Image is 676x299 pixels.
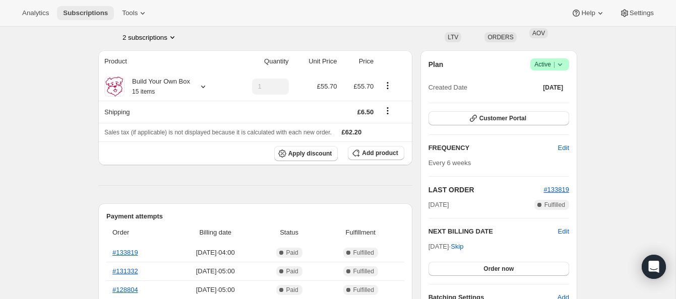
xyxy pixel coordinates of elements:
span: Add product [362,149,398,157]
button: Subscriptions [57,6,114,20]
button: Order now [428,262,569,276]
span: Edit [558,143,569,153]
span: [DATE] [543,84,563,92]
span: Fulfilled [353,249,374,257]
small: 15 items [132,88,155,95]
span: £62.20 [342,128,362,136]
span: Fulfilled [353,267,374,275]
button: Product actions [380,80,396,91]
button: Analytics [16,6,55,20]
button: Shipping actions [380,105,396,116]
span: Fulfilled [353,286,374,294]
span: Customer Portal [479,114,526,122]
span: Paid [286,267,298,275]
h2: FREQUENCY [428,143,558,153]
span: Fulfilled [544,201,565,209]
button: Apply discount [274,146,338,161]
h2: NEXT BILLING DATE [428,227,558,237]
th: Shipping [98,101,231,123]
th: Order [106,221,172,244]
span: AOV [532,30,545,37]
span: Apply discount [288,149,332,158]
span: Active [534,59,565,69]
a: #133819 [543,186,569,193]
span: Skip [451,242,463,252]
button: Customer Portal [428,111,569,125]
a: #128804 [112,286,138,293]
button: #133819 [543,185,569,195]
span: Paid [286,249,298,257]
h2: LAST ORDER [428,185,544,195]
img: product img [104,77,125,97]
div: Build Your Own Box [125,77,190,97]
button: Edit [558,227,569,237]
span: Status [261,228,317,238]
button: Add product [348,146,404,160]
button: Product actions [122,32,177,42]
span: Help [581,9,595,17]
button: Settings [613,6,660,20]
span: Paid [286,286,298,294]
span: Subscriptions [63,9,108,17]
span: Every 6 weeks [428,159,471,167]
span: [DATE] · 04:00 [175,248,255,258]
button: Help [565,6,611,20]
th: Product [98,50,231,72]
span: Sales tax (if applicable) is not displayed because it is calculated with each new order. [104,129,332,136]
span: Fulfillment [323,228,398,238]
a: #133819 [112,249,138,256]
span: Settings [630,9,654,17]
span: Billing date [175,228,255,238]
span: ORDERS [487,34,513,41]
span: Created Date [428,83,467,93]
span: | [554,60,555,68]
th: Price [340,50,377,72]
button: Tools [116,6,154,20]
span: [DATE] · 05:00 [175,266,255,276]
button: [DATE] [537,81,569,95]
div: Open Intercom Messenger [642,255,666,279]
span: [DATE] · 05:00 [175,285,255,295]
span: £55.70 [354,83,374,90]
h2: Plan [428,59,444,69]
span: Analytics [22,9,49,17]
span: £6.50 [357,108,374,116]
a: #131332 [112,267,138,275]
span: [DATE] · [428,243,464,250]
span: Order now [483,265,514,273]
button: Edit [552,140,575,156]
button: Skip [445,239,469,255]
th: Unit Price [292,50,340,72]
span: LTV [448,34,458,41]
span: £55.70 [317,83,337,90]
span: Tools [122,9,138,17]
span: [DATE] [428,200,449,210]
h2: Payment attempts [106,211,404,221]
th: Quantity [231,50,291,72]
